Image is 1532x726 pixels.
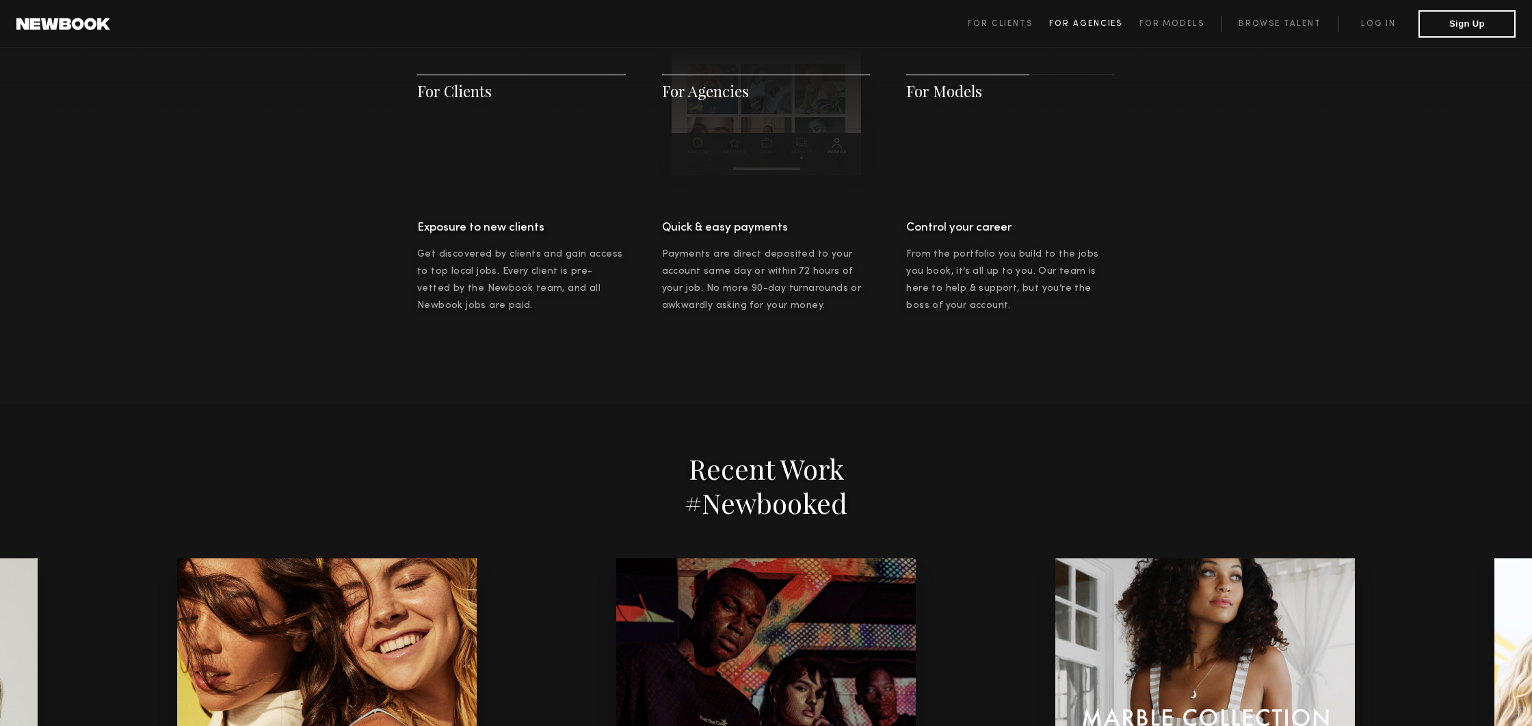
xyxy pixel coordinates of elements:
[906,218,1115,238] h4: Control your career
[1139,20,1204,28] span: For Models
[417,250,622,310] span: Get discovered by clients and gain access to top local jobs. Every client is pre-vetted by the Ne...
[1049,16,1139,32] a: For Agencies
[1418,10,1516,38] button: Sign Up
[417,218,626,238] h4: Exposure to new clients
[1139,16,1221,32] a: For Models
[662,218,871,238] h4: Quick & easy payments
[1338,16,1418,32] a: Log in
[417,81,492,101] a: For Clients
[906,250,1098,310] span: From the portfolio you build to the jobs you book, it’s all up to you. Our team is here to help &...
[968,20,1033,28] span: For Clients
[585,452,947,520] h2: Recent Work #Newbooked
[1049,20,1122,28] span: For Agencies
[662,250,862,310] span: Payments are direct deposited to your account same day or within 72 hours of your job. No more 90...
[906,81,982,101] a: For Models
[968,16,1049,32] a: For Clients
[1221,16,1338,32] a: Browse Talent
[662,81,749,101] a: For Agencies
